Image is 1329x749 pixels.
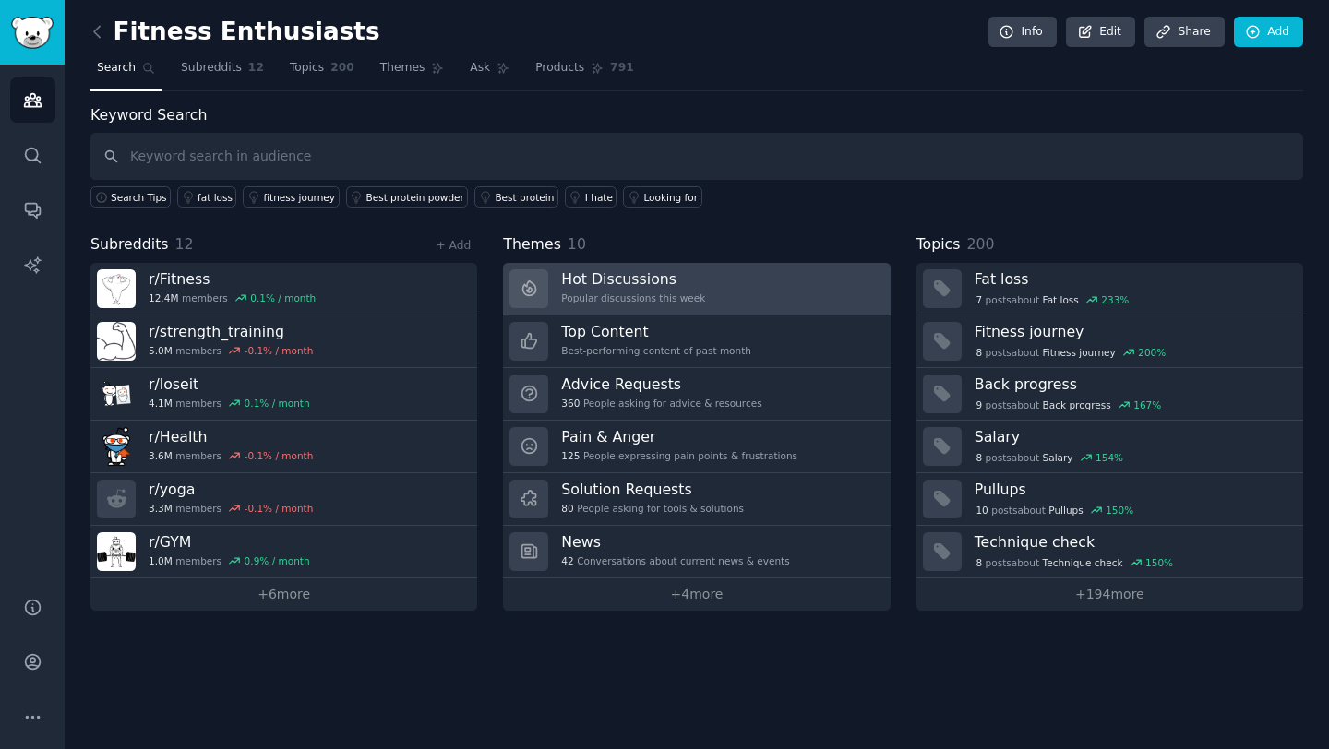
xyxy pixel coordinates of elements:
[1145,556,1173,569] div: 150 %
[374,53,451,91] a: Themes
[643,191,698,204] div: Looking for
[90,526,477,578] a: r/GYM1.0Mmembers0.9% / month
[330,60,354,77] span: 200
[561,397,761,410] div: People asking for advice & resources
[561,502,573,515] span: 80
[245,397,310,410] div: 0.1 % / month
[561,554,789,567] div: Conversations about current news & events
[503,315,890,368] a: Top ContentBest-performing content of past month
[1144,17,1224,48] a: Share
[561,322,751,341] h3: Top Content
[149,397,173,410] span: 4.1M
[90,263,477,315] a: r/Fitness12.4Mmembers0.1% / month
[976,556,982,569] span: 8
[1133,398,1161,411] div: 167 %
[149,344,313,357] div: members
[90,53,162,91] a: Search
[245,502,314,515] div: -0.1 % / month
[250,291,316,304] div: 0.1 % / month
[975,427,1290,446] h3: Salary
[149,374,310,394] h3: r/ loseit
[976,346,982,359] span: 8
[149,427,313,446] h3: r/ Health
[90,106,207,124] label: Keyword Search
[149,269,316,289] h3: r/ Fitness
[975,291,1131,308] div: post s about
[561,397,580,410] span: 360
[975,374,1290,394] h3: Back progress
[975,554,1175,571] div: post s about
[529,53,640,91] a: Products791
[470,60,490,77] span: Ask
[177,186,236,208] a: fat loss
[503,233,561,256] span: Themes
[966,235,994,253] span: 200
[175,235,194,253] span: 12
[149,554,173,567] span: 1.0M
[916,315,1303,368] a: Fitness journey8postsaboutFitness journey200%
[1043,398,1111,411] span: Back progress
[149,502,313,515] div: members
[181,60,242,77] span: Subreddits
[585,191,613,204] div: I hate
[976,293,982,306] span: 7
[561,502,744,515] div: People asking for tools & solutions
[149,397,310,410] div: members
[90,578,477,611] a: +6more
[561,269,705,289] h3: Hot Discussions
[1066,17,1135,48] a: Edit
[975,269,1290,289] h3: Fat loss
[1101,293,1129,306] div: 233 %
[975,322,1290,341] h3: Fitness journey
[976,504,988,517] span: 10
[1106,504,1133,517] div: 150 %
[561,449,797,462] div: People expressing pain points & frustrations
[149,322,313,341] h3: r/ strength_training
[245,449,314,462] div: -0.1 % / month
[111,191,167,204] span: Search Tips
[463,53,516,91] a: Ask
[97,532,136,571] img: GYM
[97,322,136,361] img: strength_training
[535,60,584,77] span: Products
[97,269,136,308] img: Fitness
[565,186,617,208] a: I hate
[503,526,890,578] a: News42Conversations about current news & events
[90,18,380,47] h2: Fitness Enthusiasts
[503,578,890,611] a: +4more
[149,480,313,499] h3: r/ yoga
[561,374,761,394] h3: Advice Requests
[290,60,324,77] span: Topics
[149,502,173,515] span: 3.3M
[561,427,797,446] h3: Pain & Anger
[380,60,425,77] span: Themes
[916,473,1303,526] a: Pullups10postsaboutPullups150%
[248,60,264,77] span: 12
[975,344,1167,361] div: post s about
[975,397,1163,413] div: post s about
[975,449,1125,466] div: post s about
[90,133,1303,180] input: Keyword search in audience
[1043,556,1123,569] span: Technique check
[561,554,573,567] span: 42
[346,186,469,208] a: Best protein powder
[623,186,701,208] a: Looking for
[916,421,1303,473] a: Salary8postsaboutSalary154%
[916,263,1303,315] a: Fat loss7postsaboutFat loss233%
[97,60,136,77] span: Search
[1043,293,1079,306] span: Fat loss
[503,421,890,473] a: Pain & Anger125People expressing pain points & frustrations
[97,427,136,466] img: Health
[1234,17,1303,48] a: Add
[97,374,136,413] img: loseit
[149,291,316,304] div: members
[561,291,705,304] div: Popular discussions this week
[916,578,1303,611] a: +194more
[988,17,1057,48] a: Info
[474,186,557,208] a: Best protein
[90,233,169,256] span: Subreddits
[610,60,634,77] span: 791
[503,368,890,421] a: Advice Requests360People asking for advice & resources
[245,554,310,567] div: 0.9 % / month
[90,421,477,473] a: r/Health3.6Mmembers-0.1% / month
